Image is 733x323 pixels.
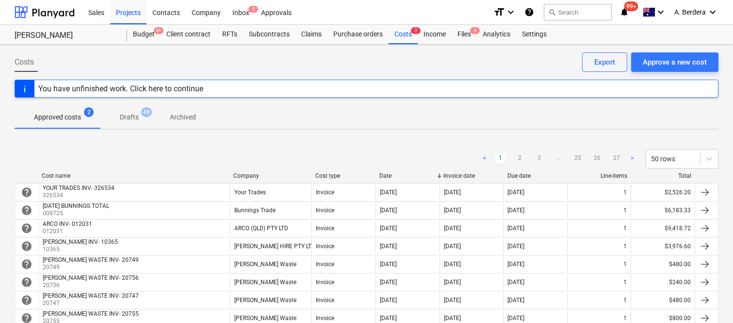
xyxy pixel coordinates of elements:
[316,279,334,286] div: Invoice
[631,52,718,72] button: Approve a new cost
[507,315,524,322] div: [DATE]
[507,261,524,268] div: [DATE]
[127,25,161,44] a: Budget9+
[15,31,115,41] div: [PERSON_NAME]
[43,209,111,218] p: 009725
[316,261,334,268] div: Invoice
[507,297,524,304] div: [DATE]
[21,222,33,234] div: Invoice is waiting for an approval
[444,225,461,232] div: [DATE]
[507,225,524,232] div: [DATE]
[623,243,627,250] div: 1
[684,276,733,323] iframe: Chat Widget
[635,172,691,179] div: Total
[674,8,706,16] span: A. Berdera
[234,297,296,304] div: [PERSON_NAME] Waste
[234,243,315,250] div: [PERSON_NAME] HIRE PTY LTD
[21,222,33,234] span: help
[21,276,33,288] div: Invoice is waiting for an approval
[316,189,334,196] div: Invoice
[43,245,120,254] p: 10365
[380,261,397,268] div: [DATE]
[572,153,584,165] a: Page 25
[544,4,612,20] button: Search
[380,207,397,214] div: [DATE]
[623,189,627,196] div: 1
[516,25,553,44] a: Settings
[389,25,418,44] div: Costs
[479,153,490,165] a: Previous page
[43,263,141,272] p: 20749
[418,25,452,44] a: Income
[452,25,477,44] div: Files
[380,315,397,322] div: [DATE]
[234,279,296,286] div: [PERSON_NAME] Waste
[548,8,556,16] span: search
[316,315,334,322] div: Invoice
[643,56,707,68] div: Approve a new cost
[43,292,139,299] div: [PERSON_NAME] WASTE INV- 20747
[21,258,33,270] div: Invoice is waiting for an approval
[21,240,33,252] div: Invoice is waiting for an approval
[43,281,141,289] p: 20756
[43,185,114,191] div: YOUR TRADES INV- 326534
[43,227,94,236] p: 012031
[243,25,295,44] a: Subcontracts
[380,225,397,232] div: [DATE]
[623,279,627,286] div: 1
[493,6,505,18] i: format_size
[43,203,109,209] div: [DATE] BUNNINGS TOTAL
[444,243,461,250] div: [DATE]
[315,172,372,179] div: Cost type
[43,221,92,227] div: ARCO INV- 012031
[631,221,695,236] div: $9,418.72
[380,297,397,304] div: [DATE]
[631,238,695,254] div: $3,976.60
[507,189,524,196] div: [DATE]
[631,256,695,272] div: $480.00
[623,261,627,268] div: 1
[623,207,627,214] div: 1
[477,25,516,44] a: Analytics
[21,187,33,198] div: Invoice is waiting for an approval
[507,243,524,250] div: [DATE]
[619,6,629,18] i: notifications
[43,238,118,245] div: [PERSON_NAME] INV- 10365
[21,294,33,306] div: Invoice is waiting for an approval
[452,25,477,44] a: Files6
[411,27,421,34] span: 2
[295,25,327,44] a: Claims
[43,310,139,317] div: [PERSON_NAME] WASTE INV- 20755
[38,84,203,93] div: You have unfinished work. Click here to continue
[216,25,243,44] a: RFTs
[380,279,397,286] div: [DATE]
[127,25,161,44] div: Budget
[316,297,334,304] div: Invoice
[571,172,627,179] div: Line-items
[623,225,627,232] div: 1
[234,261,296,268] div: [PERSON_NAME] Waste
[507,207,524,214] div: [DATE]
[507,172,564,179] div: Due date
[444,315,461,322] div: [DATE]
[611,153,622,165] a: Page 27
[594,56,615,68] div: Export
[380,243,397,250] div: [DATE]
[444,297,461,304] div: [DATE]
[233,172,308,179] div: Company
[316,207,334,214] div: Invoice
[380,189,397,196] div: [DATE]
[507,279,524,286] div: [DATE]
[655,6,667,18] i: keyboard_arrow_down
[234,207,276,214] div: Bunnings Trade
[141,107,152,117] span: 49
[21,204,33,216] span: help
[21,294,33,306] span: help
